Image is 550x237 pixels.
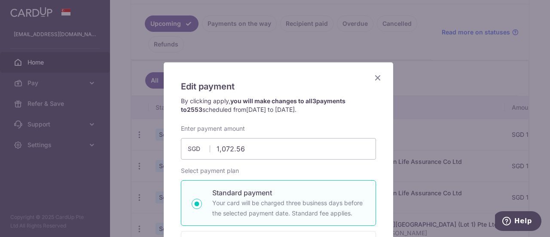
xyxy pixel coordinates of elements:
[181,166,239,175] label: Select payment plan
[181,97,345,113] strong: you will make changes to all payments to
[181,124,245,133] label: Enter payment amount
[212,198,365,219] p: Your card will be charged three business days before the selected payment date. Standard fee appl...
[212,188,365,198] p: Standard payment
[373,73,383,83] button: Close
[187,106,202,113] span: 2553
[181,138,376,160] input: 0.00
[181,80,376,93] h5: Edit payment
[181,97,376,114] p: By clicking apply, scheduled from .
[188,145,210,153] span: SGD
[246,106,295,113] span: [DATE] to [DATE]
[495,211,541,233] iframe: Opens a widget where you can find more information
[312,97,316,105] span: 3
